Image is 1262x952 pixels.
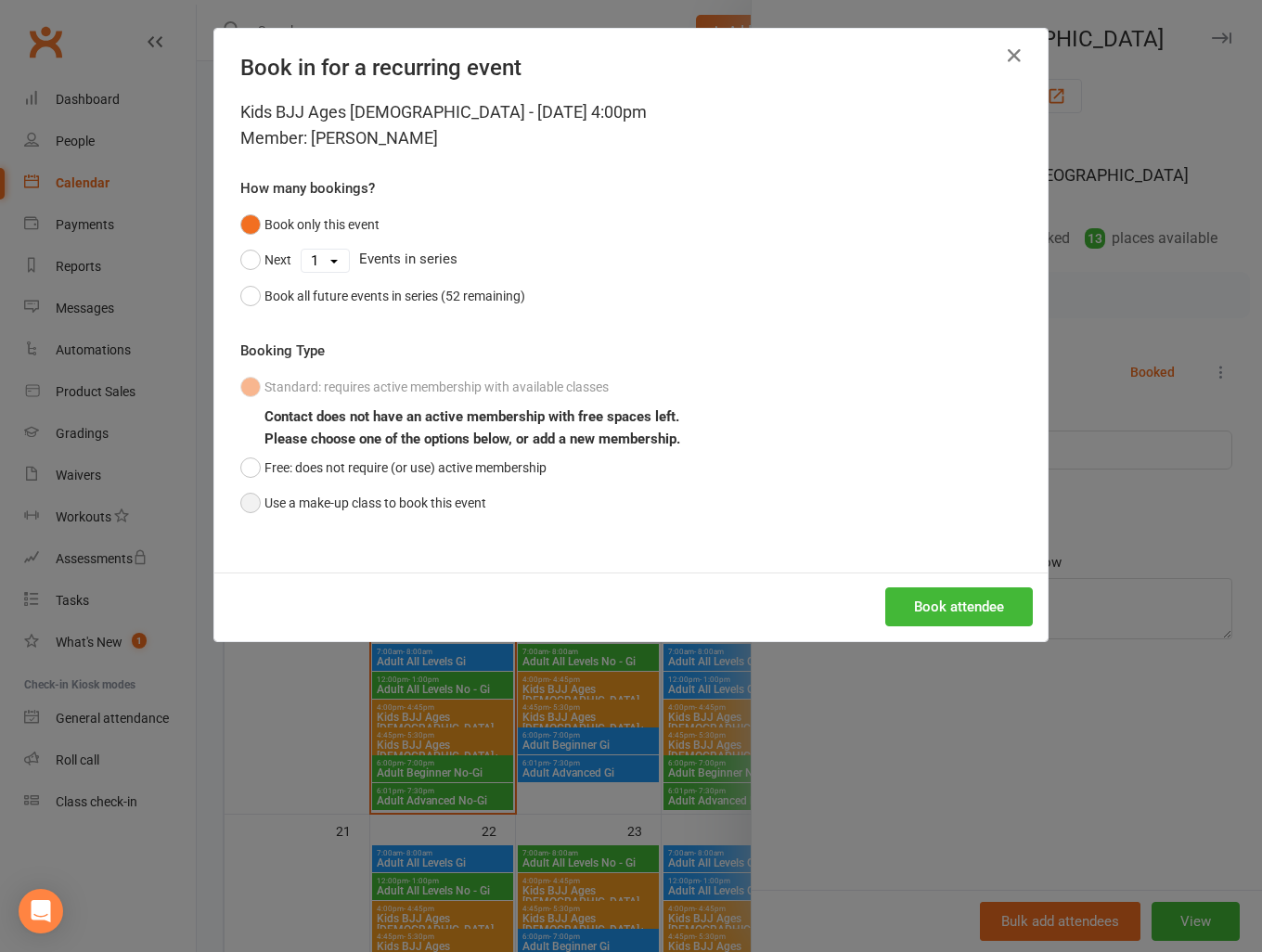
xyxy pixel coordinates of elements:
div: Open Intercom Messenger [19,889,63,933]
label: Booking Type [240,340,325,362]
button: Free: does not require (or use) active membership [240,450,547,485]
button: Close [999,41,1029,71]
div: Events in series [240,242,1022,277]
button: Book all future events in series (52 remaining) [240,278,525,314]
button: Use a make-up class to book this event [240,485,486,521]
button: Next [240,242,291,277]
div: Kids BJJ Ages [DEMOGRAPHIC_DATA] - [DATE] 4:00pm Member: [PERSON_NAME] [240,99,1022,151]
label: How many bookings? [240,177,375,199]
h4: Book in for a recurring event [240,55,1022,81]
button: Book only this event [240,207,380,242]
b: Please choose one of the options below, or add a new membership. [264,431,680,447]
b: Contact does not have an active membership with free spaces left. [264,408,679,425]
button: Book attendee [885,587,1033,626]
div: Book all future events in series (52 remaining) [264,286,525,306]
